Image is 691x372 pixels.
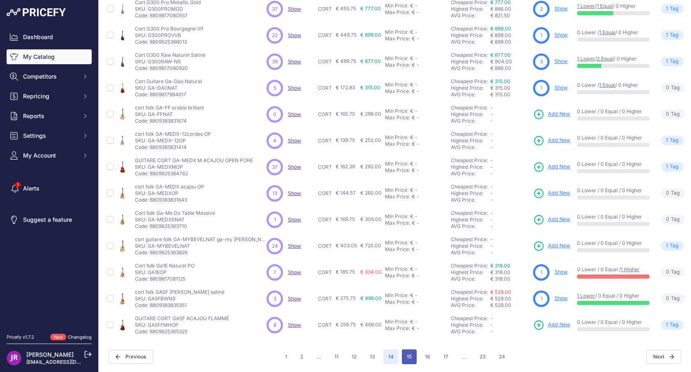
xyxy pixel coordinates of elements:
span: Add New [548,321,570,329]
div: € [412,141,415,147]
div: € [412,114,415,121]
span: € 169.75 [336,216,355,222]
span: € 292.00 [360,163,381,170]
div: € [410,187,413,193]
a: Show [288,295,301,302]
div: € [412,88,415,95]
div: Max Price: [385,88,410,95]
span: - [490,144,493,150]
p: Code: 8809383831674 [135,118,204,124]
div: € 821.50 [490,12,530,19]
span: Tag [661,215,685,224]
span: € 162.39 [336,163,355,170]
div: - [413,29,417,35]
div: Max Price: [385,141,410,147]
div: Highest Price: [451,164,490,170]
div: Min Price: [385,55,408,62]
span: € 306.00 [360,216,382,222]
span: € 298.00 [360,111,381,117]
p: cort folk GA-MEDX-12cordes OP [135,131,211,137]
span: - [490,131,493,137]
span: € 777.00 [360,5,381,12]
button: Go to page 15 [402,349,417,364]
span: Tag [661,4,684,14]
div: - [415,62,419,68]
div: € [410,160,413,167]
div: - [415,141,419,147]
div: Min Price: [385,108,408,114]
span: - [490,236,493,242]
a: Alerts [7,181,92,196]
span: My Account [23,151,77,160]
button: Go to page 23 [475,349,491,364]
div: € [412,62,415,68]
span: - [490,184,493,190]
p: 0 Lower / 0 Equal / 0 Higher [577,187,649,194]
p: 0 Lower / 0 Equal / 0 Higher [577,240,649,246]
div: € [410,2,413,9]
p: 0 Lower / 0 Equal / 0 Higher [577,161,649,167]
a: Add New [533,214,570,226]
a: Cheapest Price: [451,105,488,111]
div: Min Price: [385,81,408,88]
a: Show [554,84,568,91]
p: Cort folk Ga-Me Dx Table Massive [135,210,215,216]
a: 1 Equal [597,3,613,9]
span: Settings [23,132,77,140]
nav: Sidebar [7,30,92,324]
p: CORT [318,6,332,12]
div: - [413,239,417,246]
span: Show [288,32,301,38]
div: AVG Price: [451,12,490,19]
p: CORT [318,137,332,144]
a: Cheapest Price: [451,236,488,242]
a: Cheapest Price: [451,52,488,58]
a: Add New [533,109,570,120]
p: CORT [318,111,332,118]
span: 1 [666,5,668,13]
a: Cheapest Price: [451,157,488,163]
p: Cort G300 Raw Naturel Satine [135,52,206,58]
a: Cheapest Price: [451,184,488,190]
span: Show [288,190,301,196]
div: Min Price: [385,2,408,9]
a: 1 Lower [577,3,595,9]
button: Next [646,350,681,364]
p: 0 Lower / / 0 Higher [577,82,649,88]
span: 1 [666,58,668,65]
span: Show [288,164,301,170]
div: AVG Price: [451,144,490,151]
span: Tag [661,83,685,93]
div: € [412,193,415,200]
div: - [415,167,419,174]
div: Highest Price: [451,216,490,223]
span: € 455.75 [336,5,356,12]
div: € [410,81,413,88]
span: Reports [23,112,77,120]
a: Show [288,322,301,328]
div: - [415,114,419,121]
p: CORT [318,85,332,91]
a: Show [554,269,568,275]
p: SKU: G300PROVVB [135,32,203,39]
span: Tag [661,188,685,198]
p: Code: 8809383831643 [135,197,204,203]
button: Repricing [7,89,92,104]
a: Cheapest Price: [451,210,488,216]
a: Show [288,85,301,91]
a: 1 Lower [577,293,595,299]
a: Cheapest Price: [451,289,488,295]
a: 1 Higher [621,266,640,272]
p: SKU: GA-DAONAT [135,85,202,91]
span: Show [288,243,301,249]
span: € 139.75 [336,137,355,143]
div: AVG Price: [451,118,490,124]
a: Cheapest Price: [451,263,488,269]
span: - [490,197,493,203]
div: AVG Price: [451,223,490,230]
a: Add New [533,161,570,173]
p: Code: 8809817080937 [135,12,201,19]
div: € [412,167,415,174]
button: Go to page 13 [365,349,380,364]
div: Min Price: [385,213,408,220]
